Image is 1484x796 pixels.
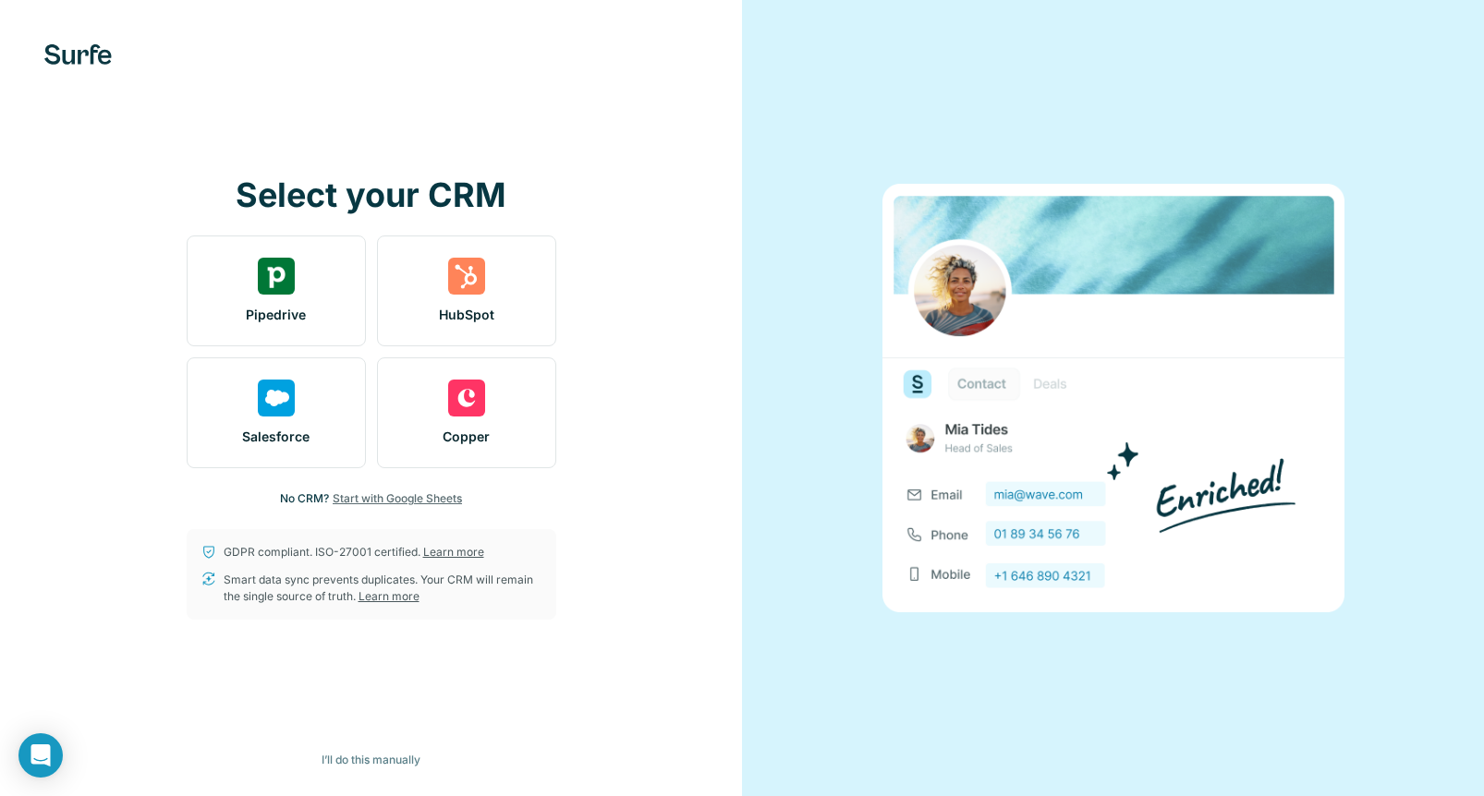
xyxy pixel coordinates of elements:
[224,572,541,605] p: Smart data sync prevents duplicates. Your CRM will remain the single source of truth.
[443,428,490,446] span: Copper
[246,306,306,324] span: Pipedrive
[882,184,1344,611] img: none image
[423,545,484,559] a: Learn more
[439,306,494,324] span: HubSpot
[258,258,295,295] img: pipedrive's logo
[448,258,485,295] img: hubspot's logo
[187,176,556,213] h1: Select your CRM
[448,380,485,416] img: copper's logo
[242,428,310,446] span: Salesforce
[280,490,329,507] p: No CRM?
[333,490,462,507] button: Start with Google Sheets
[322,752,420,768] span: I’ll do this manually
[44,44,112,65] img: Surfe's logo
[258,380,295,416] img: salesforce's logo
[309,746,433,774] button: I’ll do this manually
[224,544,484,561] p: GDPR compliant. ISO-27001 certified.
[359,589,420,603] a: Learn more
[18,733,63,778] div: Open Intercom Messenger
